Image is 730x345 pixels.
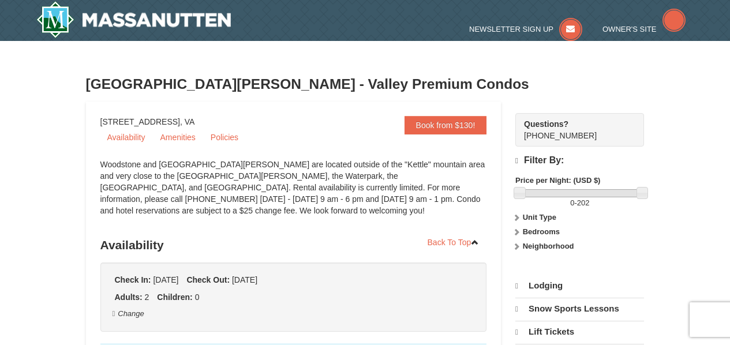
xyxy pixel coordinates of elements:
[112,307,145,320] button: Change
[145,292,149,302] span: 2
[36,1,231,38] a: Massanutten Resort
[469,25,582,33] a: Newsletter Sign Up
[515,176,600,185] strong: Price per Night: (USD $)
[153,275,178,284] span: [DATE]
[157,292,192,302] strong: Children:
[100,234,487,257] h3: Availability
[195,292,200,302] span: 0
[405,116,487,134] a: Book from $130!
[153,129,202,146] a: Amenities
[523,242,574,250] strong: Neighborhood
[100,129,152,146] a: Availability
[515,155,644,166] h4: Filter By:
[577,198,590,207] span: 202
[232,275,257,284] span: [DATE]
[523,213,556,222] strong: Unit Type
[100,159,487,228] div: Woodstone and [GEOGRAPHIC_DATA][PERSON_NAME] are located outside of the "Kettle" mountain area an...
[115,292,143,302] strong: Adults:
[515,321,644,343] a: Lift Tickets
[524,119,568,129] strong: Questions?
[515,197,644,209] label: -
[602,25,657,33] span: Owner's Site
[524,118,623,140] span: [PHONE_NUMBER]
[115,275,151,284] strong: Check In:
[420,234,487,251] a: Back To Top
[602,25,686,33] a: Owner's Site
[523,227,560,236] strong: Bedrooms
[515,275,644,297] a: Lodging
[36,1,231,38] img: Massanutten Resort Logo
[86,73,645,96] h3: [GEOGRAPHIC_DATA][PERSON_NAME] - Valley Premium Condos
[469,25,553,33] span: Newsletter Sign Up
[186,275,230,284] strong: Check Out:
[204,129,245,146] a: Policies
[515,298,644,320] a: Snow Sports Lessons
[570,198,574,207] span: 0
